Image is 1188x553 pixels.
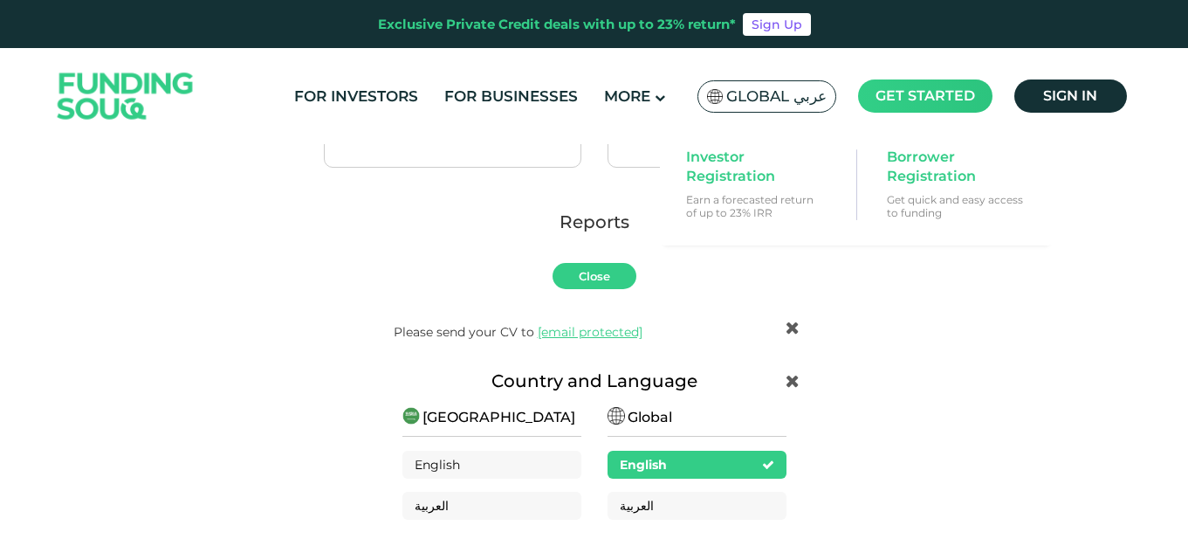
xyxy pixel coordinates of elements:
[394,324,534,340] span: Please send your CV to
[620,457,667,473] span: English
[440,82,582,111] a: For Businesses
[876,87,975,104] span: Get started
[726,86,827,107] span: Global عربي
[1014,79,1127,113] a: Sign in
[887,148,1021,186] span: Borrower Registration
[604,87,650,105] span: More
[538,324,642,340] a: [email protected]
[290,82,422,111] a: For Investors
[437,211,752,232] div: Reports
[878,139,1035,228] a: Borrower Registration Get quick and easy access to funding
[422,409,575,425] span: [GEOGRAPHIC_DATA]
[620,498,654,514] span: العربية
[628,409,672,425] span: Global
[1043,87,1097,104] span: Sign in
[378,16,736,32] div: Exclusive Private Credit deals with up to 23% return*
[686,148,821,186] span: Investor Registration
[579,269,610,283] span: Close
[743,13,811,36] a: Sign Up
[402,370,786,391] div: Country and Language
[402,407,420,425] img: SA Flag
[608,407,625,425] img: SA Flag
[686,193,826,219] p: Earn a forecasted return of up to 23% IRR
[415,457,460,473] span: English
[707,89,723,104] img: SA Flag
[415,498,449,514] span: العربية
[677,139,834,228] a: Investor Registration Earn a forecasted return of up to 23% IRR
[40,52,211,141] img: Logo
[887,193,1027,219] p: Get quick and easy access to funding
